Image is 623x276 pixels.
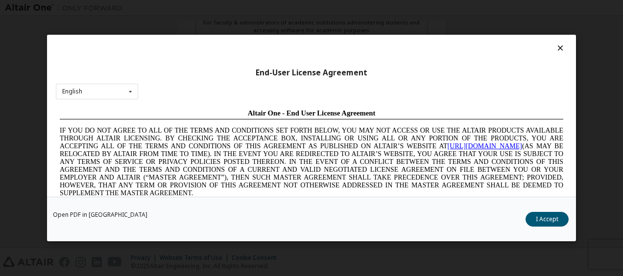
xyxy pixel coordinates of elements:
a: [URL][DOMAIN_NAME] [392,37,466,45]
span: Lore Ipsumd Sit Ame Cons Adipisc Elitseddo (“Eiusmodte”) in utlabor Etdolo Magnaaliqua Eni. (“Adm... [4,100,507,170]
span: Altair One - End User License Agreement [192,4,320,12]
span: IF YOU DO NOT AGREE TO ALL OF THE TERMS AND CONDITIONS SET FORTH BELOW, YOU MAY NOT ACCESS OR USE... [4,22,507,92]
a: Open PDF in [GEOGRAPHIC_DATA] [53,212,147,218]
button: I Accept [526,212,569,227]
div: End-User License Agreement [56,68,567,78]
div: English [62,89,82,94]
